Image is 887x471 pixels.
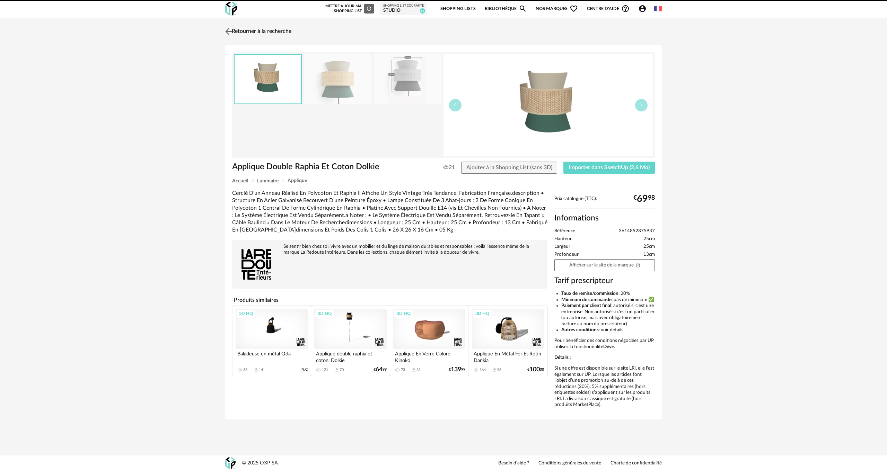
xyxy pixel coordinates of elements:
[340,368,344,372] div: 70
[554,244,570,250] span: Largeur
[374,367,387,372] div: € 99
[554,228,575,234] span: Référence
[561,303,611,308] b: Paiement par client final
[232,306,311,376] a: 3D HQ Baladeuse en métal Oda 36 Download icon 14 N.C
[472,309,492,318] div: 3D HQ
[554,259,655,271] a: Afficher sur le site de la marqueOpen In New icon
[254,367,259,372] span: Download icon
[301,367,308,372] span: N.C
[232,295,547,305] h4: Produits similaires
[334,367,340,372] span: Download icon
[376,367,383,372] span: 64
[440,1,476,17] a: Shopping Lists
[224,26,234,36] img: svg+xml;base64,PHN2ZyB3aWR0aD0iMjQiIGhlaWdodD0iMjQiIHZpZXdCb3g9IjAgMCAyNCAyNCIgZmlsbD0ibm9uZSIgeG...
[304,54,371,104] img: 5f5566a1fa0bf328a31259e318a48df1.jpg
[223,24,291,39] a: Retourner à la recherche
[554,213,655,223] h2: Informations
[401,368,405,372] div: 73
[451,367,461,372] span: 139
[288,178,307,183] span: Applique
[643,236,655,242] span: 25cm
[621,4,630,13] span: Help Circle Outline icon
[236,244,544,255] div: Se sentir bien chez soi, vivre avec un mobilier et du linge de maison durables et responsables : ...
[236,309,256,318] div: 3D HQ
[257,179,279,183] span: Luminaire
[411,367,416,372] span: Download icon
[554,196,655,209] div: Prix catalogue (TTC):
[236,244,277,285] img: brand logo
[449,367,465,372] div: € 99
[461,162,557,174] button: Ajouter à la Shopping List (sans 3D)
[569,165,650,170] span: Importer dans SketchUp (2,6 Mo)
[561,327,655,333] li: : voir détails
[497,368,501,372] div: 98
[393,349,465,363] div: Applique En Verre Coloré Kinoko
[324,4,374,13] div: Mettre à jour ma Shopping List
[561,291,618,296] b: Taux de remise/commission
[561,297,655,303] li: : pas de minimum ✅
[611,460,662,467] a: Charte de confidentialité
[638,4,647,13] span: Account Circle icon
[643,244,655,250] span: 25cm
[561,291,655,297] li: : 20%
[619,228,655,234] span: 3614852875937
[654,5,662,12] img: fr
[315,309,335,318] div: 3D HQ
[235,55,301,103] img: thumbnail.png
[637,196,648,202] span: 69
[492,367,497,372] span: Download icon
[538,460,601,467] a: Conditions générales de vente
[443,54,653,156] img: thumbnail.png
[225,2,237,16] img: OXP
[232,190,547,234] div: Cerclé D'un Anneau Réalisé En Polycoton Et Raphia Il Affiche Un Style Vintage Très Tendance. Fabr...
[420,8,425,13] span: 13
[416,368,421,372] div: 31
[563,162,655,174] button: Importer dans SketchUp (2,6 Mo)
[322,368,328,372] div: 121
[570,4,578,13] span: Heart Outline icon
[633,196,655,202] div: € 98
[554,338,655,350] p: Pour bénéficier des conditions négociées par UP, utilisez la fonctionnalité
[383,8,424,14] div: Studio
[529,367,540,372] span: 100
[259,368,263,372] div: 14
[603,344,615,349] b: Devis
[311,306,389,376] a: 3D HQ Applique double raphia et coton, Dolkie 121 Download icon 70 €6499
[561,327,599,332] b: Autres conditions
[554,236,572,242] span: Hauteur
[472,349,544,363] div: Applique En Métal Fer Et Rotin Dankia
[466,165,552,170] span: Ajouter à la Shopping List (sans 3D)
[527,367,544,372] div: € 00
[554,355,571,360] b: Détails :
[587,4,630,13] span: Centre d'aideHelp Circle Outline icon
[394,309,414,318] div: 3D HQ
[643,252,655,258] span: 13cm
[561,303,655,327] li: : autorisé si c’est une entreprise. Non autorisé si c’est un particulier (ou autorisé, mais avec ...
[480,368,486,372] div: 164
[232,162,404,172] h1: Applique Double Raphia Et Coton Dolkie
[374,54,441,104] img: 1d2edf0624431e20b1c19e95b6ebacec.jpg
[366,7,372,10] span: Refresh icon
[561,297,612,302] b: Minimum de commande
[383,4,424,8] div: Shopping List courante
[383,4,424,14] a: Shopping List courante Studio 13
[554,276,655,286] h3: Tarif prescripteur
[536,1,578,17] span: Nos marques
[635,262,640,267] span: Open In New icon
[314,349,386,363] div: Applique double raphia et coton, Dolkie
[390,306,468,376] a: 3D HQ Applique En Verre Coloré Kinoko 73 Download icon 31 €13999
[236,349,308,363] div: Baladeuse en métal Oda
[519,4,527,13] span: Magnify icon
[243,368,247,372] div: 36
[638,4,650,13] span: Account Circle icon
[498,460,529,467] a: Besoin d'aide ?
[443,164,455,171] span: 21
[469,306,547,376] a: 3D HQ Applique En Métal Fer Et Rotin Dankia 164 Download icon 98 €10000
[232,179,248,183] span: Accueil
[232,178,655,183] div: Breadcrumb
[485,1,527,17] a: BibliothèqueMagnify icon
[554,365,655,408] p: Si une offre est disponible sur le site LRI, elle l'est également sur UP. Lorsque les articles fo...
[554,252,579,258] span: Profondeur
[242,460,278,467] div: © 2025 OXP SA
[225,457,236,469] img: OXP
